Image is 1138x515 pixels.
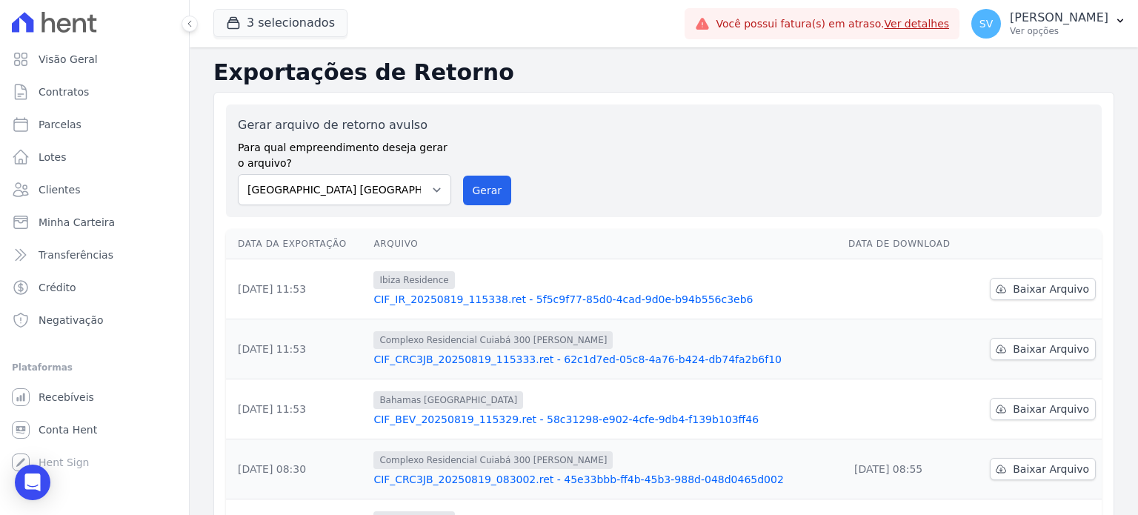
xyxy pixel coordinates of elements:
[39,150,67,165] span: Lotes
[1010,10,1108,25] p: [PERSON_NAME]
[6,305,183,335] a: Negativação
[6,142,183,172] a: Lotes
[990,398,1096,420] a: Baixar Arquivo
[463,176,512,205] button: Gerar
[6,77,183,107] a: Contratos
[373,412,836,427] a: CIF_BEV_20250819_115329.ret - 58c31298-e902-4cfe-9db4-f139b103ff46
[6,207,183,237] a: Minha Carteira
[1010,25,1108,37] p: Ver opções
[39,84,89,99] span: Contratos
[373,472,836,487] a: CIF_CRC3JB_20250819_083002.ret - 45e33bbb-ff4b-45b3-988d-048d0465d002
[6,44,183,74] a: Visão Geral
[39,422,97,437] span: Conta Hent
[990,458,1096,480] a: Baixar Arquivo
[39,182,80,197] span: Clientes
[373,292,836,307] a: CIF_IR_20250819_115338.ret - 5f5c9f77-85d0-4cad-9d0e-b94b556c3eb6
[39,117,81,132] span: Parcelas
[6,415,183,445] a: Conta Hent
[39,280,76,295] span: Crédito
[39,215,115,230] span: Minha Carteira
[213,59,1114,86] h2: Exportações de Retorno
[226,259,367,319] td: [DATE] 11:53
[373,451,613,469] span: Complexo Residencial Cuiabá 300 [PERSON_NAME]
[1013,462,1089,476] span: Baixar Arquivo
[373,391,523,409] span: Bahamas [GEOGRAPHIC_DATA]
[990,278,1096,300] a: Baixar Arquivo
[959,3,1138,44] button: SV [PERSON_NAME] Ver opções
[15,465,50,500] div: Open Intercom Messenger
[39,52,98,67] span: Visão Geral
[226,439,367,499] td: [DATE] 08:30
[6,382,183,412] a: Recebíveis
[39,390,94,405] span: Recebíveis
[39,313,104,328] span: Negativação
[6,240,183,270] a: Transferências
[39,247,113,262] span: Transferências
[373,271,454,289] span: Ibiza Residence
[226,229,367,259] th: Data da Exportação
[12,359,177,376] div: Plataformas
[238,116,451,134] label: Gerar arquivo de retorno avulso
[6,175,183,205] a: Clientes
[226,379,367,439] td: [DATE] 11:53
[238,134,451,171] label: Para qual empreendimento deseja gerar o arquivo?
[842,439,970,499] td: [DATE] 08:55
[367,229,842,259] th: Arquivo
[1013,402,1089,416] span: Baixar Arquivo
[373,352,836,367] a: CIF_CRC3JB_20250819_115333.ret - 62c1d7ed-05c8-4a76-b424-db74fa2b6f10
[979,19,993,29] span: SV
[1013,282,1089,296] span: Baixar Arquivo
[990,338,1096,360] a: Baixar Arquivo
[373,331,613,349] span: Complexo Residencial Cuiabá 300 [PERSON_NAME]
[213,9,347,37] button: 3 selecionados
[6,110,183,139] a: Parcelas
[1013,342,1089,356] span: Baixar Arquivo
[842,229,970,259] th: Data de Download
[6,273,183,302] a: Crédito
[885,18,950,30] a: Ver detalhes
[226,319,367,379] td: [DATE] 11:53
[716,16,949,32] span: Você possui fatura(s) em atraso.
